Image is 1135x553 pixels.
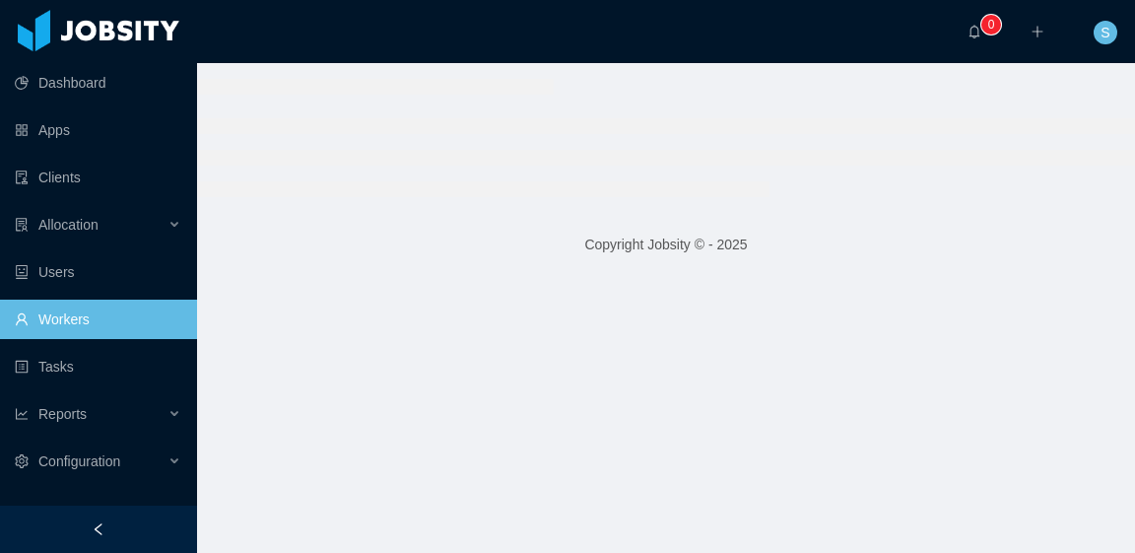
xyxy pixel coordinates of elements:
span: Allocation [38,217,99,233]
a: icon: profileTasks [15,347,181,386]
a: icon: appstoreApps [15,110,181,150]
a: icon: pie-chartDashboard [15,63,181,103]
a: icon: robotUsers [15,252,181,292]
span: Reports [38,406,87,422]
a: icon: userWorkers [15,300,181,339]
a: icon: auditClients [15,158,181,197]
span: S [1101,21,1109,44]
sup: 0 [981,15,1001,35]
i: icon: line-chart [15,407,29,421]
i: icon: solution [15,218,29,232]
i: icon: setting [15,454,29,468]
i: icon: bell [968,25,981,38]
i: icon: plus [1031,25,1044,38]
footer: Copyright Jobsity © - 2025 [197,211,1135,279]
span: Configuration [38,453,120,469]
